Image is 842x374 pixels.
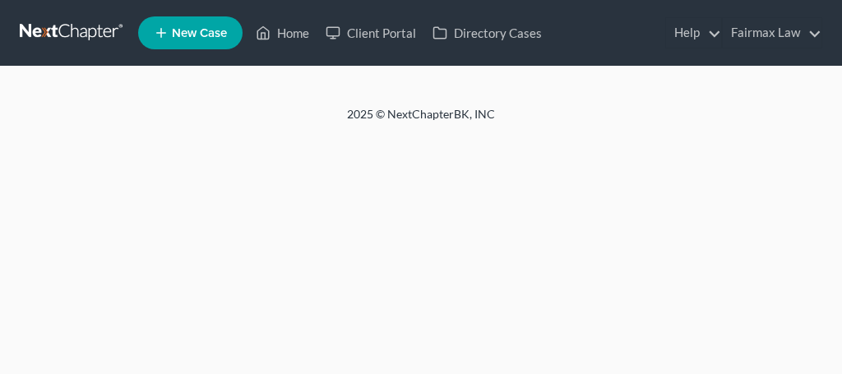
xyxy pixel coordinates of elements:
a: Directory Cases [424,18,550,48]
a: Help [666,18,721,48]
div: 2025 © NextChapterBK, INC [26,106,816,136]
a: Client Portal [317,18,424,48]
a: Home [248,18,317,48]
a: Fairmax Law [723,18,821,48]
new-legal-case-button: New Case [138,16,243,49]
